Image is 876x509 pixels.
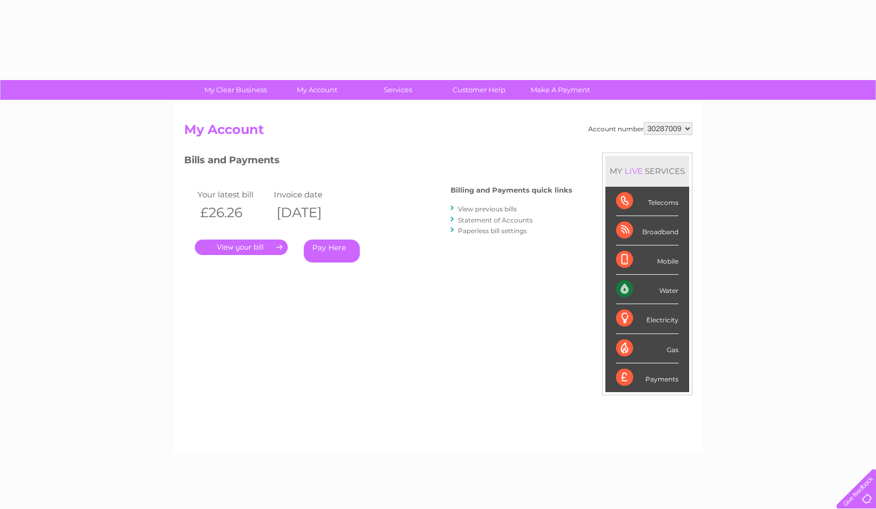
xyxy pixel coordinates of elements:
[616,334,678,363] div: Gas
[616,304,678,333] div: Electricity
[605,156,689,186] div: MY SERVICES
[616,216,678,245] div: Broadband
[184,153,572,171] h3: Bills and Payments
[273,80,361,100] a: My Account
[458,216,533,224] a: Statement of Accounts
[195,187,272,202] td: Your latest bill
[192,80,280,100] a: My Clear Business
[588,122,692,135] div: Account number
[622,166,645,176] div: LIVE
[616,275,678,304] div: Water
[184,122,692,142] h2: My Account
[458,227,527,235] a: Paperless bill settings
[516,80,604,100] a: Make A Payment
[195,202,272,224] th: £26.26
[354,80,442,100] a: Services
[195,240,288,255] a: .
[271,202,348,224] th: [DATE]
[451,186,572,194] h4: Billing and Payments quick links
[616,187,678,216] div: Telecoms
[616,245,678,275] div: Mobile
[435,80,523,100] a: Customer Help
[616,363,678,392] div: Payments
[271,187,348,202] td: Invoice date
[458,205,517,213] a: View previous bills
[304,240,360,263] a: Pay Here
